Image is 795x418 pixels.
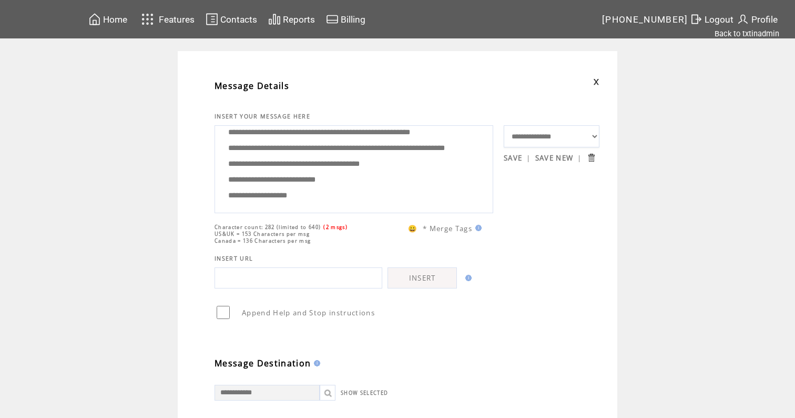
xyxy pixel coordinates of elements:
img: contacts.svg [206,13,218,26]
img: chart.svg [268,13,281,26]
img: creidtcard.svg [326,13,339,26]
img: home.svg [88,13,101,26]
span: Home [103,14,127,25]
span: | [577,153,582,163]
span: Profile [751,14,778,25]
a: Logout [688,11,735,27]
a: Home [87,11,129,27]
span: Append Help and Stop instructions [242,308,375,317]
span: [PHONE_NUMBER] [602,14,688,25]
span: Canada = 136 Characters per msg [215,237,311,244]
span: Reports [283,14,315,25]
img: help.gif [311,360,320,366]
span: US&UK = 153 Characters per msg [215,231,310,237]
a: INSERT [388,267,457,288]
img: features.svg [138,11,157,28]
img: exit.svg [690,13,702,26]
a: SAVE NEW [535,153,574,163]
span: (2 msgs) [323,224,348,231]
img: help.gif [462,275,472,281]
a: SAVE [504,153,522,163]
span: Billing [341,14,365,25]
a: Reports [267,11,317,27]
img: help.gif [472,225,482,231]
span: Message Details [215,80,289,92]
img: profile.svg [737,13,749,26]
a: SHOW SELECTED [341,390,388,396]
span: 😀 [408,224,417,233]
span: INSERT YOUR MESSAGE HERE [215,113,310,120]
span: Contacts [220,14,257,25]
a: Contacts [204,11,259,27]
a: Back to txtinadmin [715,29,779,38]
span: Message Destination [215,357,311,369]
a: Billing [324,11,367,27]
a: Features [137,9,196,29]
input: Submit [586,153,596,163]
span: INSERT URL [215,255,253,262]
span: * Merge Tags [423,224,472,233]
a: Profile [735,11,779,27]
span: Logout [705,14,733,25]
span: Features [159,14,195,25]
span: Character count: 282 (limited to 640) [215,224,321,231]
span: | [526,153,531,163]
